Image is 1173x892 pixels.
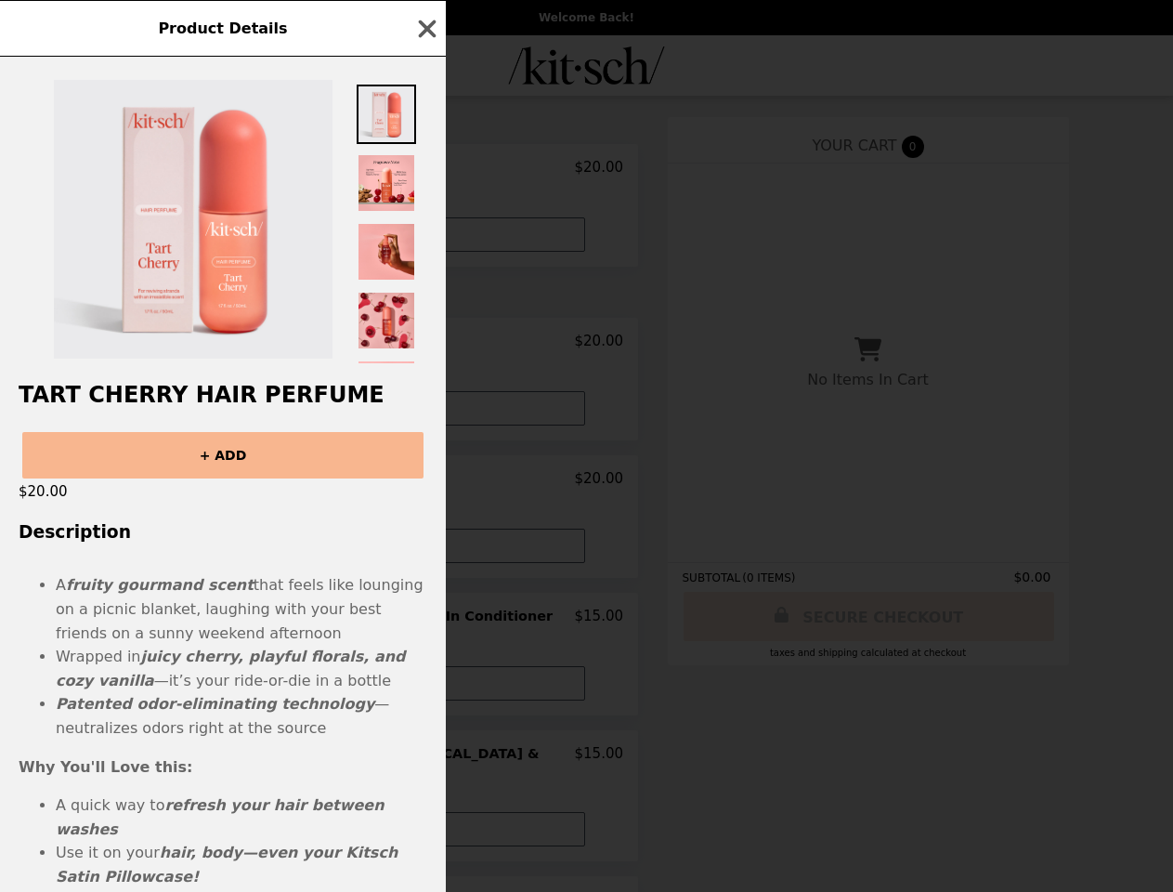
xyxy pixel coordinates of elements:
[56,648,406,689] strong: juicy cherry, playful florals, and cozy vanilla
[154,672,391,689] span: —it’s your ride-or-die in a bottle
[56,573,427,645] li: A that feels like lounging on a picnic blanket, laughing with your best friends on a sunny weeken...
[22,432,424,479] button: + ADD
[56,796,164,814] span: A quick way to
[56,695,374,713] strong: Patented odor-eliminating technology
[56,695,389,737] span: —neutralizes odors right at the source
[357,153,416,213] img: Thumbnail 2
[357,222,416,282] img: Thumbnail 3
[56,844,398,885] strong: hair, body—even your Kitsch Satin Pillowcase!
[56,796,384,838] strong: refresh your hair between washes
[56,844,160,861] span: Use it on your
[66,576,254,594] strong: fruity gourmand scent
[357,291,416,350] img: Thumbnail 4
[54,80,332,359] img: Default Title
[357,360,416,419] img: Thumbnail 5
[357,85,416,144] img: Thumbnail 1
[19,758,192,776] strong: Why You'll Love this:
[56,648,140,665] span: Wrapped in
[158,20,287,37] span: Product Details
